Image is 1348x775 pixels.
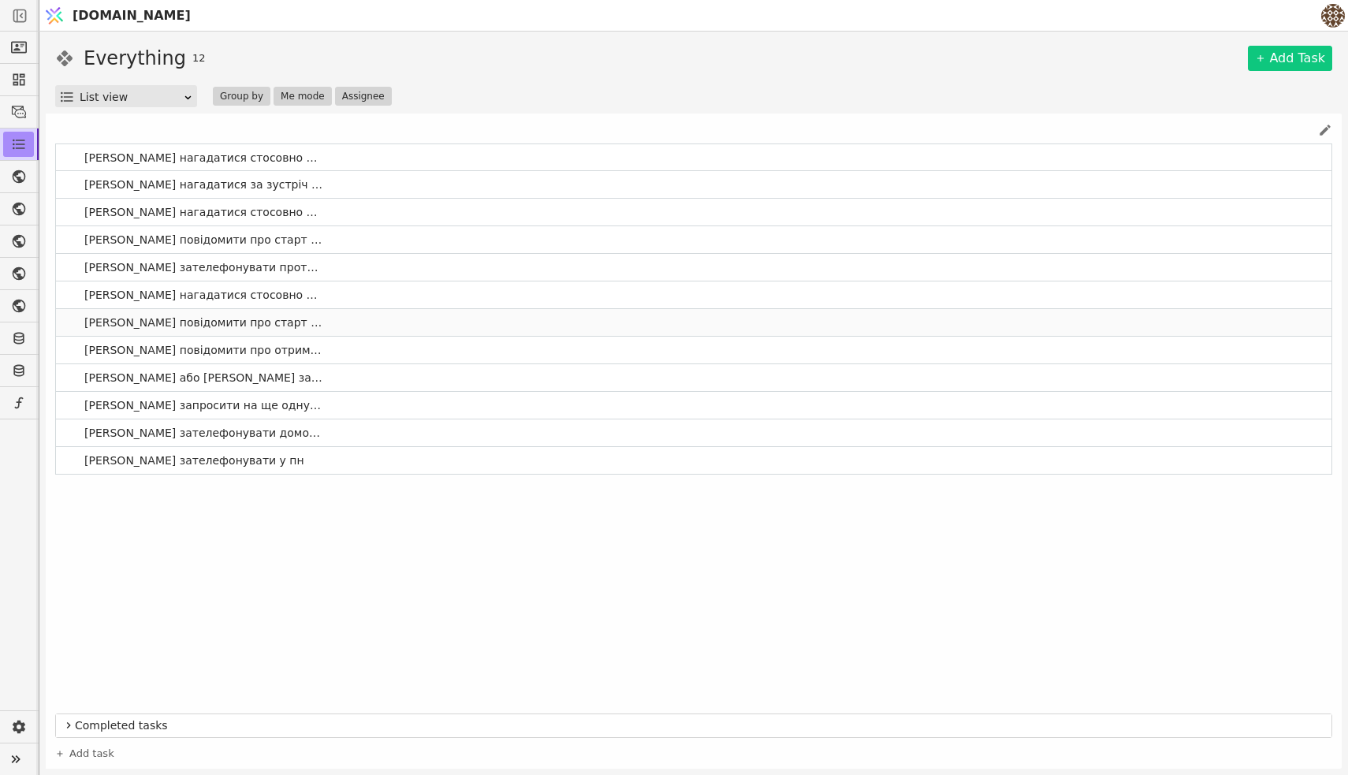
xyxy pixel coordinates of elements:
[73,6,191,25] span: [DOMAIN_NAME]
[56,281,1331,308] a: [PERSON_NAME] нагадатися стосовно рішення
[1321,4,1345,28] img: 4183bec8f641d0a1985368f79f6ed469
[84,44,186,73] h1: Everything
[56,419,1331,446] a: [PERSON_NAME] зателефонувати домовитись про ще одну консультацію
[78,147,330,170] span: [PERSON_NAME] нагадатися стосовно рішення
[56,144,1331,171] a: [PERSON_NAME] нагадатися стосовно рішення
[1248,46,1332,71] a: Add Task
[335,87,392,106] button: Assignee
[192,50,206,66] span: 12
[274,87,332,106] button: Me mode
[213,87,270,106] button: Group by
[78,173,330,196] span: [PERSON_NAME] нагадатися за зустріч на 05.09
[56,364,1331,391] a: [PERSON_NAME] або [PERSON_NAME] запросити на зустріч для бронювання
[39,1,199,31] a: [DOMAIN_NAME]
[56,309,1331,336] a: [PERSON_NAME] повідомити про старт продаж в З_40
[43,1,66,31] img: Logo
[78,367,330,389] span: [PERSON_NAME] або [PERSON_NAME] запросити на зустріч для бронювання
[56,171,1331,198] a: [PERSON_NAME] нагадатися за зустріч на 05.09
[56,199,1331,225] a: [PERSON_NAME] нагадатися стосовно рішення
[78,449,311,472] span: [PERSON_NAME] зателефонувати у пн
[78,311,330,334] span: [PERSON_NAME] повідомити про старт продаж в З_40
[56,392,1331,419] a: [PERSON_NAME] запросити на ще одну зустріч
[78,394,330,417] span: [PERSON_NAME] запросити на ще одну зустріч
[56,226,1331,253] a: [PERSON_NAME] повідомити про старт продажу апартаментів
[78,339,330,362] span: [PERSON_NAME] повідомити про отримання МОН
[56,337,1331,363] a: [PERSON_NAME] повідомити про отримання МОН
[75,717,1325,734] span: Completed tasks
[78,201,330,224] span: [PERSON_NAME] нагадатися стосовно рішення
[80,86,183,108] div: List view
[78,422,330,445] span: [PERSON_NAME] зателефонувати домовитись про ще одну консультацію
[78,284,330,307] span: [PERSON_NAME] нагадатися стосовно рішення
[55,746,114,762] a: Add task
[78,256,330,279] span: [PERSON_NAME] зателефонувати протягом наступного тижня
[69,746,114,762] span: Add task
[78,229,330,252] span: [PERSON_NAME] повідомити про старт продажу апартаментів
[56,254,1331,281] a: [PERSON_NAME] зателефонувати протягом наступного тижня
[56,447,1331,474] a: [PERSON_NAME] зателефонувати у пн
